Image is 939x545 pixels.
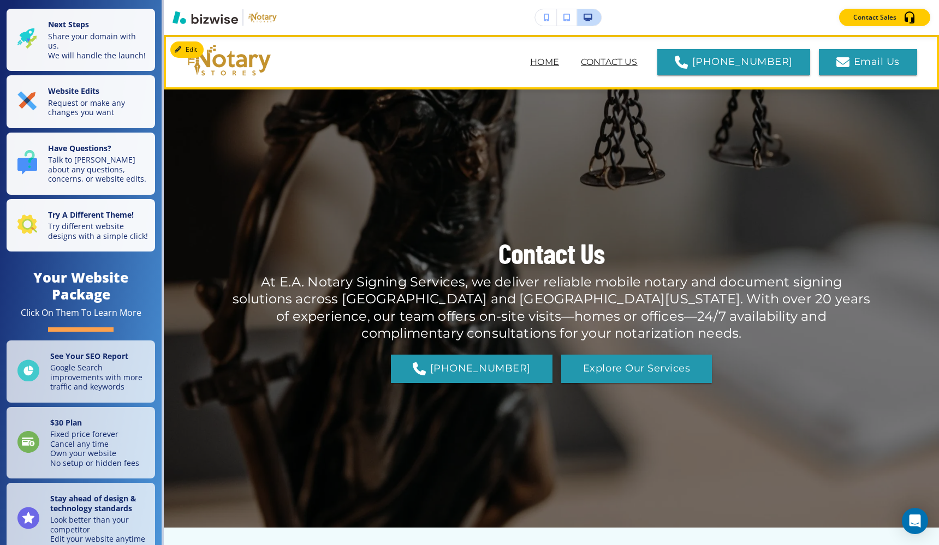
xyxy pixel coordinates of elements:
strong: Have Questions? [48,143,111,153]
button: Explore Our Services [561,355,712,383]
strong: $ 30 Plan [50,417,82,428]
button: Edit [170,41,204,58]
strong: Stay ahead of design & technology standards [50,493,136,513]
p: At E.A. Notary Signing Services, we deliver reliable mobile notary and document signing solutions... [232,273,871,342]
button: Try A Different Theme!Try different website designs with a simple click! [7,199,155,252]
a: Email Us [819,49,917,75]
p: Contact Us [498,235,604,272]
p: Request or make any changes you want [48,98,148,117]
a: [PHONE_NUMBER] [391,355,552,383]
p: Google Search improvements with more traffic and keywords [50,363,148,392]
div: Open Intercom Messenger [902,508,928,534]
p: Try different website designs with a simple click! [48,221,148,241]
img: Your Logo [248,10,277,25]
button: Have Questions?Talk to [PERSON_NAME] about any questions, concerns, or website edits. [7,133,155,195]
p: Fixed price forever Cancel any time Own your website No setup or hidden fees [50,429,139,468]
strong: Try A Different Theme! [48,209,134,220]
strong: Next Steps [48,19,89,29]
p: CONTACT US [581,56,638,69]
strong: See Your SEO Report [50,351,128,361]
p: Look better than your competitor Edit your website anytime [50,515,148,544]
p: Talk to [PERSON_NAME] about any questions, concerns, or website edits. [48,155,148,184]
p: Share your domain with us. We will handle the launch! [48,32,148,61]
button: Website EditsRequest or make any changes you want [7,75,155,128]
a: $30 PlanFixed price foreverCancel any timeOwn your websiteNo setup or hidden fees [7,407,155,479]
strong: Website Edits [48,86,99,96]
a: See Your SEO ReportGoogle Search improvements with more traffic and keywords [7,340,155,403]
p: HOME [530,56,559,69]
h4: Your Website Package [7,269,155,303]
img: Bizwise Logo [173,11,238,24]
button: Next StepsShare your domain with us.We will handle the launch! [7,9,155,71]
div: Click On Them To Learn More [21,307,141,319]
p: Contact Sales [853,13,896,22]
img: E.A. NOTARY Signing Services [186,40,295,83]
a: [PHONE_NUMBER] [657,49,810,75]
button: Contact Sales [839,9,930,26]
